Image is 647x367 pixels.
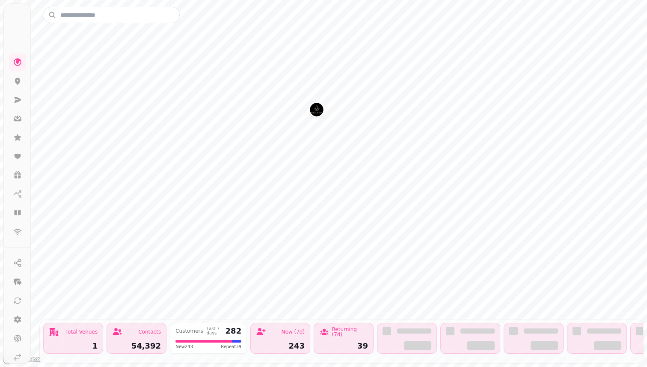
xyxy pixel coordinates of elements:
[207,327,222,335] div: Last 7 days
[3,355,40,364] a: Mapbox logo
[282,329,305,334] div: New (7d)
[175,343,193,350] span: New 243
[256,342,305,350] div: 243
[175,328,203,334] div: Customers
[226,327,242,335] div: 282
[138,329,161,334] div: Contacts
[310,103,323,116] button: Murrayshall
[221,343,241,350] span: Repeat 39
[319,342,368,350] div: 39
[112,342,161,350] div: 54,392
[332,327,368,337] div: Returning (7d)
[310,103,323,119] div: Map marker
[65,329,98,334] div: Total Venues
[49,342,98,350] div: 1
